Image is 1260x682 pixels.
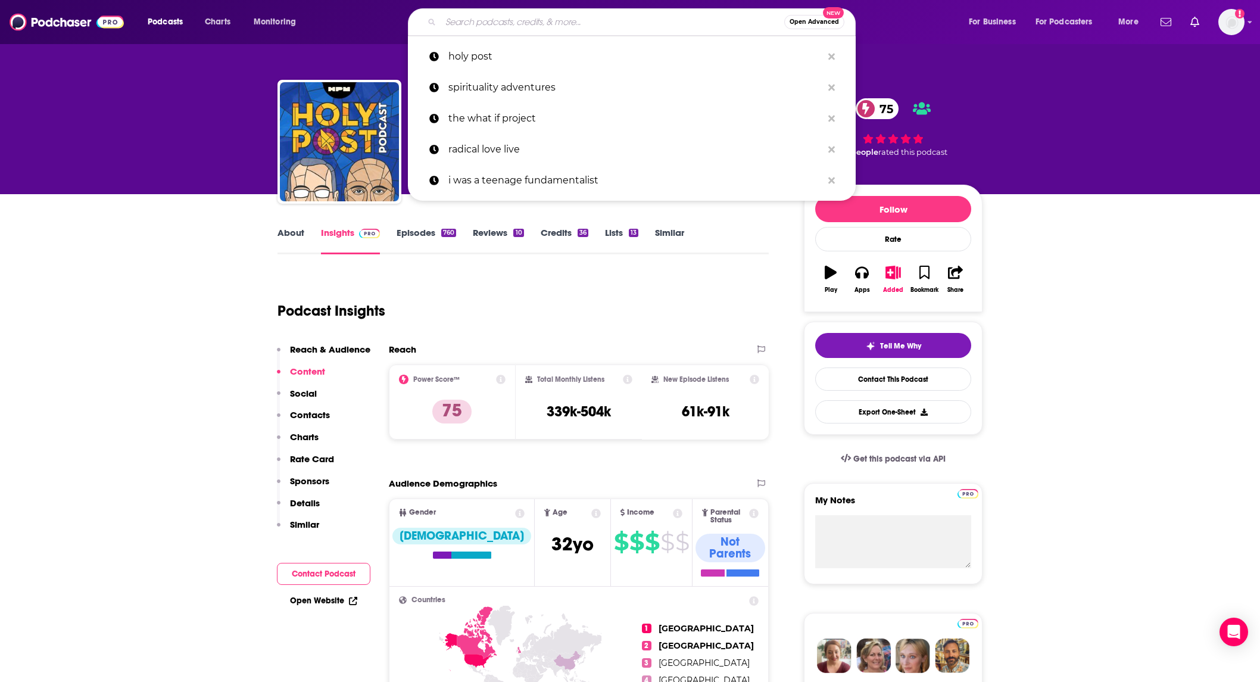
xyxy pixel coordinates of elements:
[1036,14,1093,30] span: For Podcasters
[441,229,456,237] div: 760
[541,227,588,254] a: Credits36
[277,409,330,431] button: Contacts
[853,454,946,464] span: Get this podcast via API
[448,103,822,134] p: the what if project
[441,13,784,32] input: Search podcasts, credits, & more...
[277,563,370,585] button: Contact Podcast
[411,596,445,604] span: Countries
[880,341,921,351] span: Tell Me Why
[1028,13,1110,32] button: open menu
[784,15,844,29] button: Open AdvancedNew
[553,509,567,516] span: Age
[655,227,684,254] a: Similar
[277,453,334,475] button: Rate Card
[659,640,754,651] span: [GEOGRAPHIC_DATA]
[277,475,329,497] button: Sponsors
[856,639,891,673] img: Barbara Profile
[909,258,940,301] button: Bookmark
[883,286,903,294] div: Added
[448,72,822,103] p: spirituality adventures
[409,509,436,516] span: Gender
[815,368,971,391] a: Contact This Podcast
[359,229,380,238] img: Podchaser Pro
[551,532,594,556] span: 32 yo
[277,388,317,410] button: Social
[841,148,878,157] span: 21 people
[935,639,969,673] img: Jon Profile
[578,229,588,237] div: 36
[277,497,320,519] button: Details
[290,519,319,530] p: Similar
[627,509,654,516] span: Income
[940,258,971,301] button: Share
[675,532,689,552] span: $
[660,532,674,552] span: $
[290,596,357,606] a: Open Website
[290,344,370,355] p: Reach & Audience
[659,623,754,634] span: [GEOGRAPHIC_DATA]
[408,165,856,196] a: i was a teenage fundamentalist
[605,227,638,254] a: Lists13
[473,227,523,254] a: Reviews10
[1118,14,1139,30] span: More
[397,227,456,254] a: Episodes760
[408,72,856,103] a: spirituality adventures
[389,478,497,489] h2: Audience Demographics
[645,532,659,552] span: $
[663,375,729,384] h2: New Episode Listens
[958,489,978,499] img: Podchaser Pro
[642,641,651,650] span: 2
[408,41,856,72] a: holy post
[682,403,729,421] h3: 61k-91k
[910,286,938,294] div: Bookmark
[1218,9,1245,35] img: User Profile
[866,341,875,351] img: tell me why sparkle
[290,475,329,487] p: Sponsors
[878,148,947,157] span: rated this podcast
[513,229,523,237] div: 10
[290,366,325,377] p: Content
[277,431,319,453] button: Charts
[148,14,183,30] span: Podcasts
[823,7,844,18] span: New
[1156,12,1176,32] a: Show notifications dropdown
[408,134,856,165] a: radical love live
[642,658,651,668] span: 3
[277,344,370,366] button: Reach & Audience
[960,13,1031,32] button: open menu
[277,519,319,541] button: Similar
[321,227,380,254] a: InsightsPodchaser Pro
[815,494,971,515] label: My Notes
[277,227,304,254] a: About
[197,13,238,32] a: Charts
[969,14,1016,30] span: For Business
[846,258,877,301] button: Apps
[1218,9,1245,35] span: Logged in as eerdmans
[408,103,856,134] a: the what if project
[642,624,651,633] span: 1
[629,229,638,237] div: 13
[254,14,296,30] span: Monitoring
[659,658,750,668] span: [GEOGRAPHIC_DATA]
[896,639,930,673] img: Jules Profile
[290,497,320,509] p: Details
[696,534,765,562] div: Not Parents
[547,403,611,421] h3: 339k-504k
[831,444,955,474] a: Get this podcast via API
[139,13,198,32] button: open menu
[245,13,311,32] button: open menu
[1218,9,1245,35] button: Show profile menu
[290,388,317,399] p: Social
[817,639,852,673] img: Sydney Profile
[825,286,837,294] div: Play
[290,409,330,421] p: Contacts
[856,98,899,119] a: 75
[1110,13,1153,32] button: open menu
[815,196,971,222] button: Follow
[280,82,399,201] img: The Holy Post
[290,453,334,465] p: Rate Card
[815,400,971,423] button: Export One-Sheet
[958,619,978,628] img: Podchaser Pro
[710,509,747,524] span: Parental Status
[277,302,385,320] h1: Podcast Insights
